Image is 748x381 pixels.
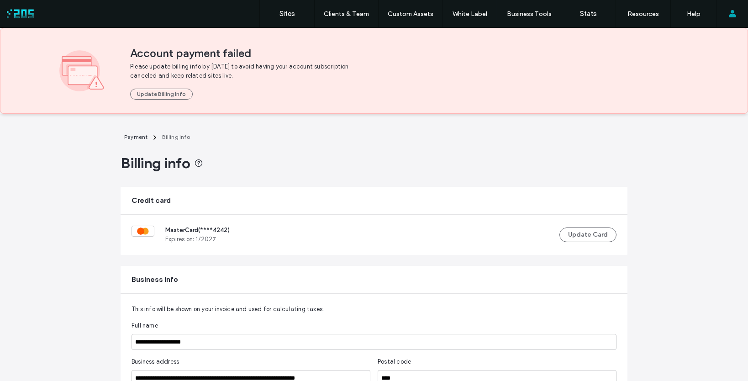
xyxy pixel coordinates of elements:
[124,133,147,140] span: Payment
[580,10,597,18] label: Stats
[687,10,701,18] label: Help
[324,10,369,18] label: Clients & Team
[130,89,193,100] button: Update Billing Info
[388,10,433,18] label: Custom Assets
[130,62,365,80] span: Please update billing info by [DATE] to avoid having your account subscription canceled and keep ...
[627,10,659,18] label: Resources
[121,154,190,172] span: Billing info
[132,357,179,366] span: Business address
[132,321,158,330] span: Full name
[507,10,552,18] label: Business Tools
[162,133,190,140] span: Billing info
[279,10,295,18] label: Sites
[132,306,325,312] span: This info will be shown on your invoice and used for calculating taxes.
[132,196,171,206] span: Credit card
[121,132,151,143] a: Payment
[130,47,689,60] span: Account payment failed
[378,357,411,366] span: Postal code
[158,132,193,143] a: Billing info
[453,10,487,18] label: White Label
[165,226,230,235] span: MasterCard (**** 4242 )
[165,235,230,244] span: Expires on: 1 / 2027
[559,228,616,242] button: Update Card
[132,275,178,285] span: Business info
